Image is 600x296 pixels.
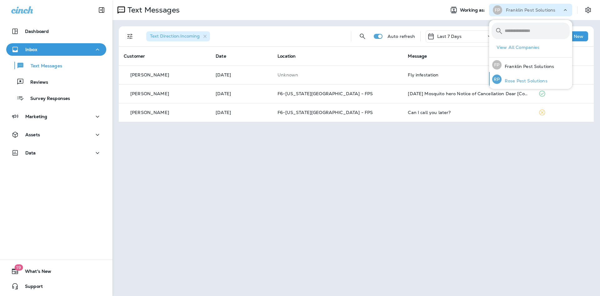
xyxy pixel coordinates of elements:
[24,80,48,86] p: Reviews
[25,114,47,119] p: Marketing
[408,91,528,96] div: August 9,2025 Mosquito hero Notice of Cancellation Dear [Company], I am writing to inform you tha...
[408,72,528,77] div: Fly infestation
[25,29,49,34] p: Dashboard
[460,8,487,13] span: Working as:
[25,150,36,155] p: Data
[130,110,169,115] p: [PERSON_NAME]
[25,47,37,52] p: Inbox
[489,58,572,72] button: FPFranklin Pest Solutions
[502,64,554,69] p: Franklin Pest Solutions
[216,53,226,59] span: Date
[6,43,106,56] button: Inbox
[492,75,502,84] div: RP
[492,60,502,70] div: FP
[356,30,369,43] button: Search Messages
[124,53,145,59] span: Customer
[6,75,106,88] button: Reviews
[277,110,373,115] span: F6-[US_STATE][GEOGRAPHIC_DATA] - FPS
[582,4,594,16] button: Settings
[6,91,106,105] button: Survey Responses
[124,30,136,43] button: Filters
[494,43,572,52] button: View All Companies
[493,5,502,15] div: FP
[6,25,106,38] button: Dashboard
[146,31,210,41] div: Text Direction:Incoming
[216,110,267,115] p: Aug 8, 2025 03:27 PM
[574,34,583,39] p: New
[125,5,180,15] p: Text Messages
[19,269,51,276] span: What's New
[6,59,106,72] button: Text Messages
[93,4,110,16] button: Collapse Sidebar
[216,72,267,77] p: Aug 9, 2025 03:05 PM
[6,280,106,293] button: Support
[216,91,267,96] p: Aug 9, 2025 10:30 AM
[24,63,62,69] p: Text Messages
[130,91,169,96] p: [PERSON_NAME]
[24,96,70,102] p: Survey Responses
[408,53,427,59] span: Message
[502,78,547,83] p: Rose Pest Solutions
[277,53,296,59] span: Location
[437,34,462,39] p: Last 7 Days
[6,265,106,278] button: 19What's New
[14,264,23,271] span: 19
[25,132,40,137] p: Assets
[130,72,169,77] p: [PERSON_NAME]
[19,284,43,291] span: Support
[6,110,106,123] button: Marketing
[277,72,398,77] p: This customer does not have a last location and the phone number they messaged is not assigned to...
[6,147,106,159] button: Data
[387,34,415,39] p: Auto refresh
[150,33,200,39] span: Text Direction : Incoming
[6,128,106,141] button: Assets
[489,72,572,86] button: RPRose Pest Solutions
[277,91,373,96] span: F6-[US_STATE][GEOGRAPHIC_DATA] - FPS
[408,110,528,115] div: Can I call you later?
[506,8,555,13] p: Franklin Pest Solutions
